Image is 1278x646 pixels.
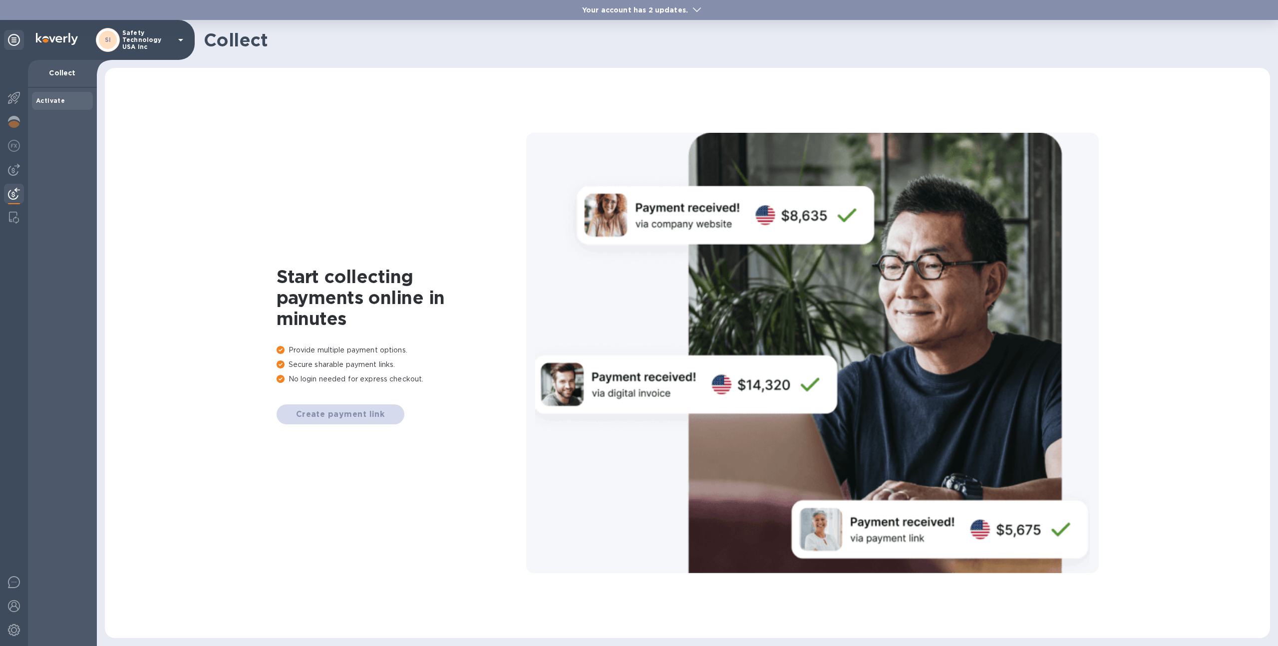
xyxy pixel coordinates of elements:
[204,29,1262,50] h1: Collect
[277,266,526,329] h1: Start collecting payments online in minutes
[8,140,20,152] img: Foreign exchange
[277,345,526,355] p: Provide multiple payment options.
[4,30,24,50] div: Unpin categories
[105,36,111,43] b: SI
[582,6,688,14] b: Your account has 2 updates.
[36,68,89,78] p: Collect
[277,374,526,384] p: No login needed for express checkout.
[122,29,172,50] p: Safety Technology USA Inc
[36,97,65,104] b: Activate
[36,33,78,45] img: Logo
[277,359,526,370] p: Secure sharable payment links.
